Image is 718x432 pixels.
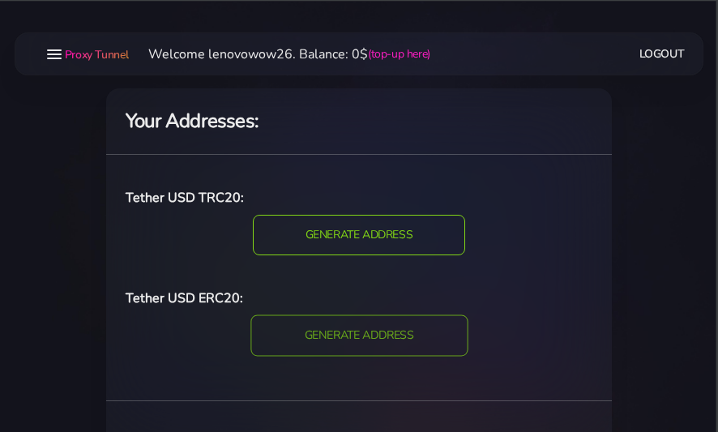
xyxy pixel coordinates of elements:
span: Proxy Tunnel [65,47,129,62]
li: Welcome lenovowow26. Balance: 0$ [129,45,430,64]
a: Logout [639,39,685,69]
input: GENERATE ADDRESS [253,215,466,255]
iframe: Webchat Widget [639,353,698,412]
input: GENERATE ADDRESS [250,314,468,356]
a: (top-up here) [368,45,430,62]
h6: Tether USD TRC20: [126,187,592,208]
a: Proxy Tunnel [62,41,129,67]
h4: Your Addresses: [126,108,592,135]
h6: Tether USD ERC20: [126,288,592,309]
